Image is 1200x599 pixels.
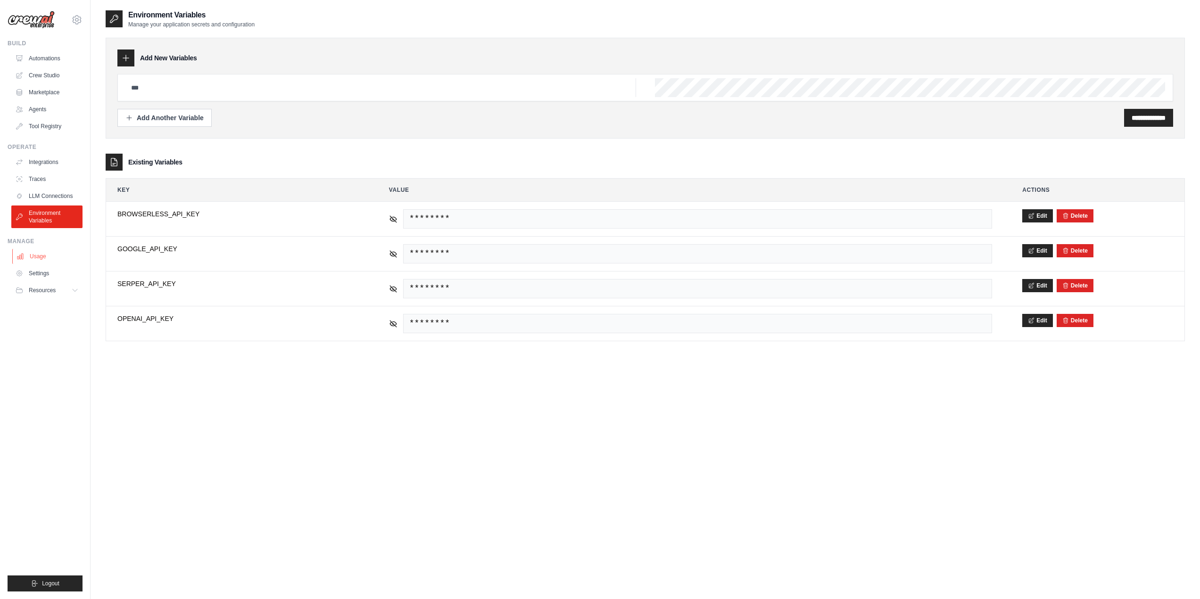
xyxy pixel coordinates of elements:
h3: Existing Variables [128,157,182,167]
a: Settings [11,266,83,281]
a: Usage [12,249,83,264]
a: Tool Registry [11,119,83,134]
th: Key [106,179,370,201]
button: Delete [1062,247,1088,254]
img: Logo [8,11,55,29]
button: Edit [1022,279,1053,292]
a: LLM Connections [11,189,83,204]
a: Environment Variables [11,205,83,228]
h3: Add New Variables [140,53,197,63]
div: Manage [8,238,83,245]
span: Resources [29,287,56,294]
button: Delete [1062,317,1088,324]
h2: Environment Variables [128,9,255,21]
button: Edit [1022,209,1053,222]
a: Crew Studio [11,68,83,83]
a: Automations [11,51,83,66]
span: BROWSERLESS_API_KEY [117,209,359,219]
a: Traces [11,172,83,187]
button: Resources [11,283,83,298]
button: Add Another Variable [117,109,212,127]
span: OPENAI_API_KEY [117,314,359,323]
button: Logout [8,575,83,591]
span: GOOGLE_API_KEY [117,244,359,254]
button: Edit [1022,314,1053,327]
span: SERPER_API_KEY [117,279,359,288]
button: Delete [1062,282,1088,289]
div: Operate [8,143,83,151]
a: Integrations [11,155,83,170]
th: Actions [1011,179,1184,201]
button: Edit [1022,244,1053,257]
button: Delete [1062,212,1088,220]
p: Manage your application secrets and configuration [128,21,255,28]
a: Marketplace [11,85,83,100]
span: Logout [42,580,59,587]
a: Agents [11,102,83,117]
div: Build [8,40,83,47]
th: Value [378,179,1003,201]
div: Add Another Variable [125,113,204,123]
